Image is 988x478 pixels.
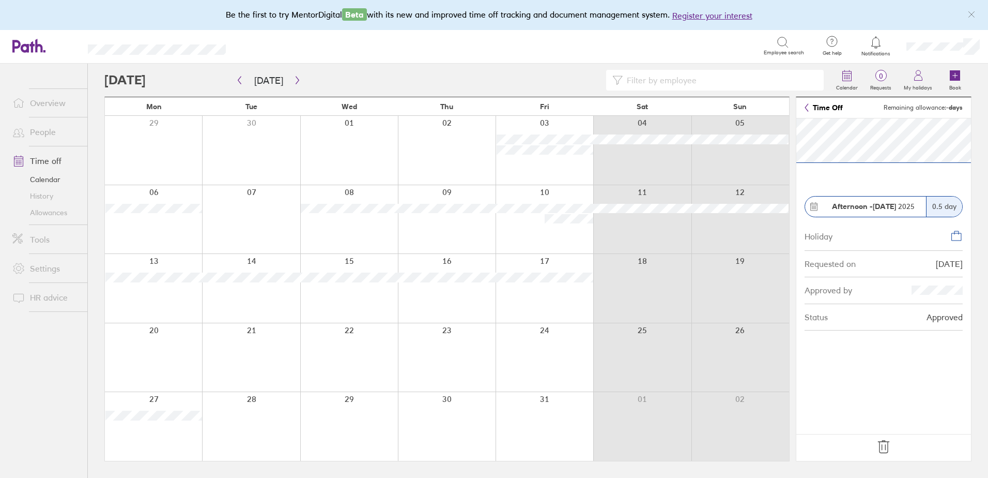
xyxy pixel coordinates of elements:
span: Sat [637,102,648,111]
a: People [4,122,87,142]
a: Allowances [4,204,87,221]
span: Wed [342,102,357,111]
span: Thu [440,102,453,111]
a: Settings [4,258,87,279]
span: Get help [815,50,849,56]
span: Remaining allowance: [884,104,963,111]
div: Search [254,41,280,50]
a: Tools [4,229,87,250]
a: Notifications [859,35,893,57]
span: Mon [146,102,162,111]
a: Overview [4,93,87,113]
span: Fri [540,102,549,111]
a: HR advice [4,287,87,308]
span: 0 [864,72,898,80]
div: Requested on [805,259,856,268]
div: Be the first to try MentorDigital with its new and improved time off tracking and document manage... [226,8,763,22]
div: [DATE] [936,259,963,268]
strong: Afternoon - [832,202,873,211]
label: Book [943,82,967,91]
label: My holidays [898,82,938,91]
button: [DATE] [246,72,291,89]
label: Calendar [830,82,864,91]
label: Requests [864,82,898,91]
input: Filter by employee [623,70,817,90]
div: Status [805,312,828,322]
a: My holidays [898,64,938,97]
strong: - days [946,103,963,111]
span: Notifications [859,51,893,57]
span: Sun [733,102,747,111]
div: Approved by [805,286,852,295]
strong: [DATE] [873,202,896,211]
div: Holiday [805,230,832,241]
a: Book [938,64,971,97]
a: 0Requests [864,64,898,97]
div: Approved [927,312,963,322]
span: Tue [245,102,257,111]
div: 0.5 day [926,197,962,217]
a: Calendar [830,64,864,97]
button: Register your interest [672,9,752,22]
span: 2025 [832,202,915,211]
span: Employee search [764,50,804,56]
a: Time Off [805,103,843,112]
a: History [4,188,87,204]
span: Beta [342,8,367,21]
a: Calendar [4,171,87,188]
a: Time off [4,151,87,171]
